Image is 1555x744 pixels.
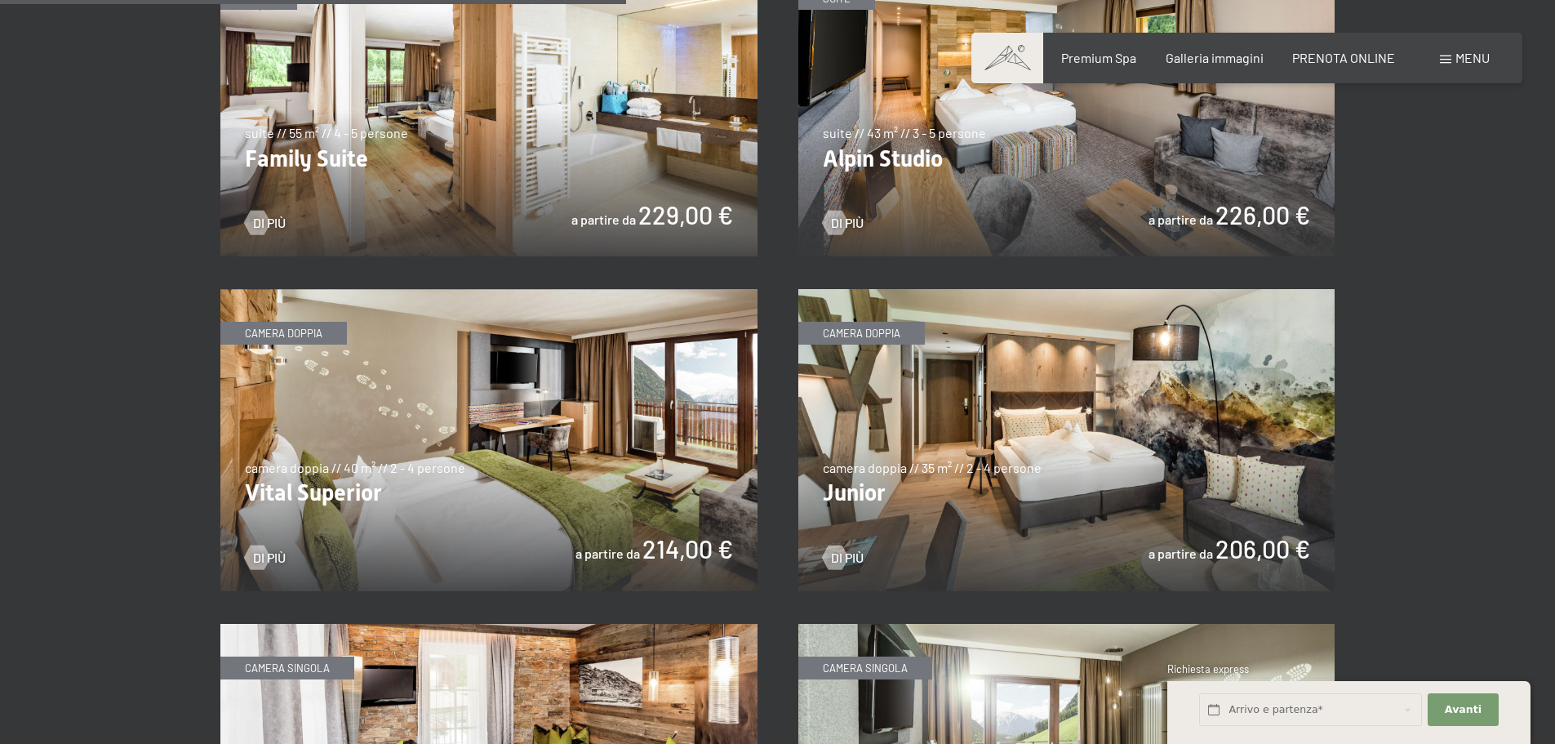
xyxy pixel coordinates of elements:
a: Di più [823,214,864,232]
a: Vital Superior [220,290,758,300]
span: Di più [253,549,286,567]
span: Di più [831,214,864,232]
a: Di più [245,549,286,567]
img: Vital Superior [220,289,758,591]
a: PRENOTA ONLINE [1292,50,1395,65]
button: Avanti [1428,693,1498,727]
a: Premium Spa [1061,50,1136,65]
a: Galleria immagini [1166,50,1264,65]
img: Junior [798,289,1335,591]
span: Di più [253,214,286,232]
span: Menu [1455,50,1490,65]
span: Avanti [1445,702,1482,717]
a: Di più [823,549,864,567]
a: Single Superior [798,625,1335,635]
span: Richiesta express [1167,662,1249,675]
a: Junior [798,290,1335,300]
span: Di più [831,549,864,567]
a: Single Alpin [220,625,758,635]
a: Di più [245,214,286,232]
